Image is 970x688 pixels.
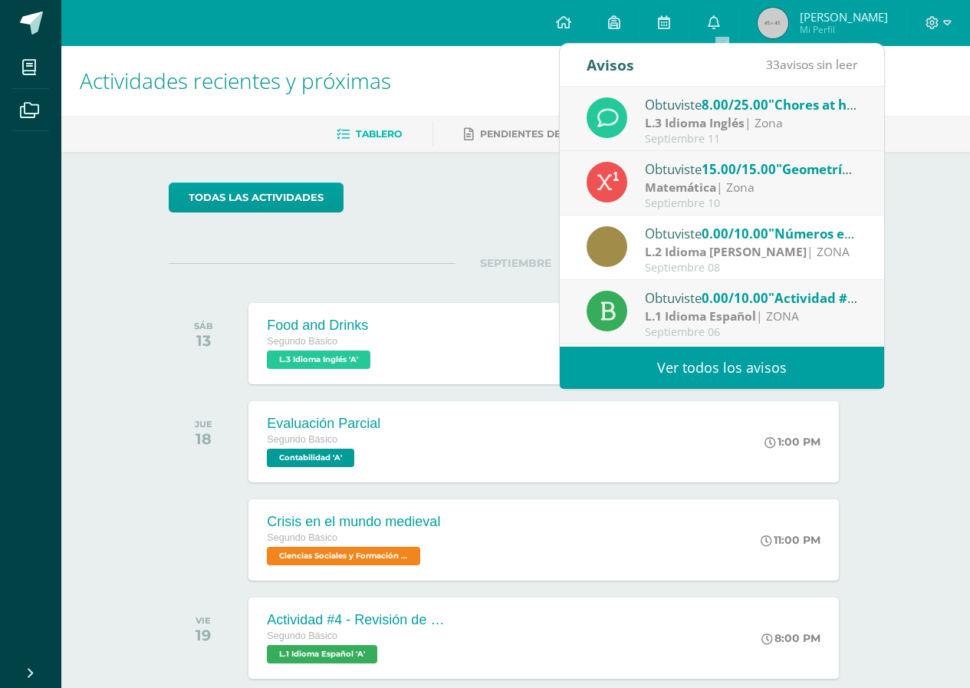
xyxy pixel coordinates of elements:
span: 33 [766,56,780,73]
div: Septiembre 08 [645,262,858,275]
div: Septiembre 06 [645,326,858,339]
div: 19 [196,626,211,644]
div: Septiembre 11 [645,133,858,146]
span: 15.00/15.00 [702,160,776,178]
span: Segundo Básico [267,434,337,445]
div: Actividad #4 - Revisión de Libro [267,612,451,628]
span: "Actividad #2 - Caligrafía" [768,289,932,307]
span: [PERSON_NAME] [800,9,888,25]
div: Septiembre 10 [645,197,858,210]
div: 13 [194,331,213,350]
div: 11:00 PM [761,533,820,547]
span: Segundo Básico [267,630,337,641]
div: Obtuviste en [645,159,858,179]
div: 1:00 PM [764,435,820,449]
span: Pendientes de entrega [480,128,611,140]
div: SÁB [194,321,213,331]
span: Mi Perfil [800,23,888,36]
div: | Zona [645,179,858,196]
div: 8:00 PM [761,631,820,645]
span: Tablero [356,128,402,140]
div: VIE [196,615,211,626]
span: Segundo Básico [267,336,337,347]
span: 0.00/10.00 [702,225,768,242]
span: "Geometría" [776,160,856,178]
div: 18 [195,430,212,448]
div: Obtuviste en [645,223,858,243]
div: Evaluación Parcial [267,416,380,432]
div: Obtuviste en [645,288,858,308]
span: L.1 Idioma Español 'A' [267,645,377,663]
a: Tablero [337,122,402,146]
span: Ciencias Sociales y Formación Ciudadana 'A' [267,547,420,565]
div: Obtuviste en [645,94,858,114]
a: todas las Actividades [169,183,344,212]
strong: L.1 Idioma Español [645,308,756,324]
span: 0.00/10.00 [702,289,768,307]
div: | ZONA [645,308,858,325]
span: Segundo Básico [267,532,337,543]
strong: L.3 Idioma Inglés [645,114,745,131]
span: "Chores at home" [768,96,880,114]
div: Avisos [587,44,634,86]
div: Food and Drinks [267,318,374,334]
span: Contabilidad 'A' [267,449,354,467]
a: Ver todos los avisos [560,347,884,389]
strong: L.2 Idioma [PERSON_NAME] [645,243,807,260]
strong: Matemática [645,179,716,196]
span: 8.00/25.00 [702,96,768,114]
span: SEPTIEMBRE [455,256,576,270]
div: | ZONA [645,243,858,261]
img: 45x45 [758,8,788,38]
div: Crisis en el mundo medieval [267,514,440,530]
a: Pendientes de entrega [464,122,611,146]
span: Actividades recientes y próximas [80,66,391,95]
div: JUE [195,419,212,430]
span: L.3 Idioma Inglés 'A' [267,351,370,369]
div: | Zona [645,114,858,132]
span: avisos sin leer [766,56,857,73]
